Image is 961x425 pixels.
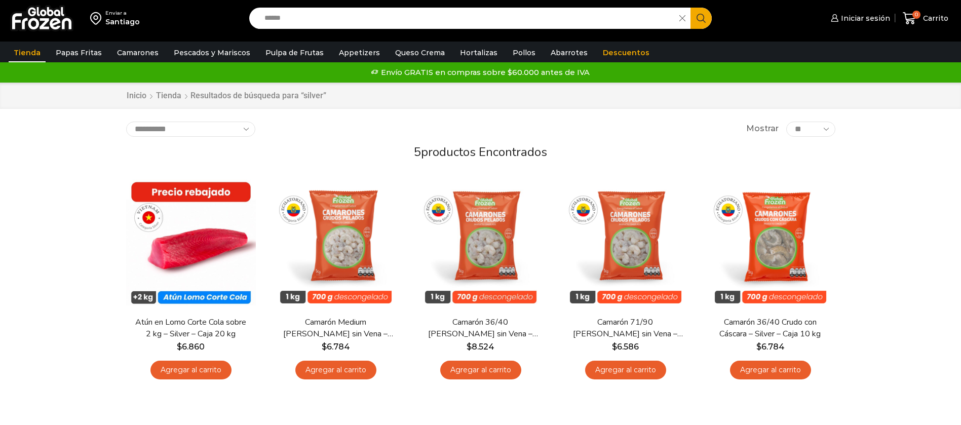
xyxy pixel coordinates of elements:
span: Iniciar sesión [838,13,890,23]
a: Agregar al carrito: “Camarón 36/40 Crudo Pelado sin Vena - Silver - Caja 10 kg” [440,361,521,379]
a: Pescados y Mariscos [169,43,255,62]
a: Camarón 36/40 Crudo con Cáscara – Silver – Caja 10 kg [712,317,828,340]
bdi: 6.860 [177,342,205,352]
a: Camarones [112,43,164,62]
a: Camarón Medium [PERSON_NAME] sin Vena – Silver – Caja 10 kg [277,317,394,340]
a: Iniciar sesión [828,8,890,28]
span: $ [467,342,472,352]
a: Inicio [126,90,147,102]
a: Tienda [156,90,182,102]
a: Atún en Lomo Corte Cola sobre 2 kg – Silver – Caja 20 kg [132,317,249,340]
a: Pulpa de Frutas [260,43,329,62]
a: Tienda [9,43,46,62]
a: Agregar al carrito: “Atún en Lomo Corte Cola sobre 2 kg - Silver - Caja 20 kg” [150,361,232,379]
a: Agregar al carrito: “Camarón 36/40 Crudo con Cáscara - Silver - Caja 10 kg” [730,361,811,379]
span: $ [177,342,182,352]
a: 0 Carrito [900,7,951,30]
a: Queso Crema [390,43,450,62]
a: Descuentos [598,43,655,62]
bdi: 6.784 [322,342,350,352]
bdi: 6.784 [756,342,785,352]
span: $ [756,342,761,352]
span: productos encontrados [421,144,547,160]
a: Abarrotes [546,43,593,62]
span: 5 [414,144,421,160]
span: 0 [912,11,920,19]
a: Appetizers [334,43,385,62]
a: Camarón 36/40 [PERSON_NAME] sin Vena – Silver – Caja 10 kg [422,317,539,340]
a: Agregar al carrito: “Camarón 71/90 Crudo Pelado sin Vena - Silver - Caja 10 kg” [585,361,666,379]
h1: Resultados de búsqueda para “silver” [190,91,326,100]
span: Mostrar [746,123,779,135]
div: Santiago [105,17,140,27]
a: Agregar al carrito: “Camarón Medium Crudo Pelado sin Vena - Silver - Caja 10 kg” [295,361,376,379]
div: Enviar a [105,10,140,17]
button: Search button [690,8,712,29]
bdi: 8.524 [467,342,494,352]
a: Papas Fritas [51,43,107,62]
img: address-field-icon.svg [90,10,105,27]
a: Hortalizas [455,43,503,62]
a: Camarón 71/90 [PERSON_NAME] sin Vena – Silver – Caja 10 kg [567,317,683,340]
span: $ [322,342,327,352]
span: $ [612,342,617,352]
span: Carrito [920,13,948,23]
a: Pollos [508,43,541,62]
bdi: 6.586 [612,342,639,352]
nav: Breadcrumb [126,90,326,102]
select: Pedido de la tienda [126,122,255,137]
